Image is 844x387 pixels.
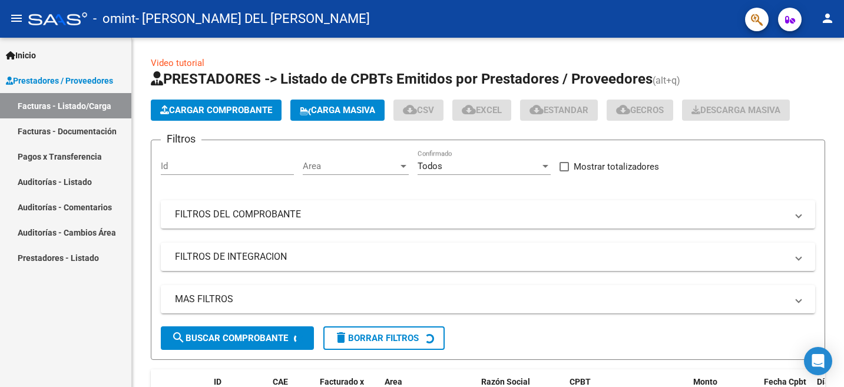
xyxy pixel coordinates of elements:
button: Buscar Comprobante [161,326,314,350]
span: CAE [273,377,288,386]
span: Todos [418,161,442,171]
span: Monto [693,377,717,386]
span: CPBT [570,377,591,386]
mat-expansion-panel-header: MAS FILTROS [161,285,815,313]
mat-expansion-panel-header: FILTROS DEL COMPROBANTE [161,200,815,229]
span: CSV [403,105,434,115]
button: CSV [393,100,443,121]
span: ID [214,377,221,386]
mat-icon: cloud_download [462,102,476,117]
div: Open Intercom Messenger [804,347,832,375]
mat-panel-title: FILTROS DEL COMPROBANTE [175,208,787,221]
button: EXCEL [452,100,511,121]
span: Mostrar totalizadores [574,160,659,174]
span: EXCEL [462,105,502,115]
mat-expansion-panel-header: FILTROS DE INTEGRACION [161,243,815,271]
span: PRESTADORES -> Listado de CPBTs Emitidos por Prestadores / Proveedores [151,71,653,87]
mat-icon: menu [9,11,24,25]
span: - omint [93,6,135,32]
button: Borrar Filtros [323,326,445,350]
mat-icon: delete [334,330,348,345]
app-download-masive: Descarga masiva de comprobantes (adjuntos) [682,100,790,121]
button: Estandar [520,100,598,121]
span: Buscar Comprobante [171,333,288,343]
mat-icon: cloud_download [529,102,544,117]
h3: Filtros [161,131,201,147]
span: Estandar [529,105,588,115]
span: Razón Social [481,377,530,386]
mat-panel-title: FILTROS DE INTEGRACION [175,250,787,263]
span: Cargar Comprobante [160,105,272,115]
mat-icon: cloud_download [616,102,630,117]
span: Prestadores / Proveedores [6,74,113,87]
span: (alt+q) [653,75,680,86]
span: Gecros [616,105,664,115]
span: Descarga Masiva [691,105,780,115]
mat-panel-title: MAS FILTROS [175,293,787,306]
button: Gecros [607,100,673,121]
span: Fecha Cpbt [764,377,806,386]
span: Carga Masiva [300,105,375,115]
button: Descarga Masiva [682,100,790,121]
mat-icon: person [820,11,835,25]
span: - [PERSON_NAME] DEL [PERSON_NAME] [135,6,370,32]
mat-icon: search [171,330,186,345]
button: Cargar Comprobante [151,100,282,121]
span: Area [303,161,398,171]
a: Video tutorial [151,58,204,68]
span: Inicio [6,49,36,62]
span: Borrar Filtros [334,333,419,343]
span: Area [385,377,402,386]
button: Carga Masiva [290,100,385,121]
mat-icon: cloud_download [403,102,417,117]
